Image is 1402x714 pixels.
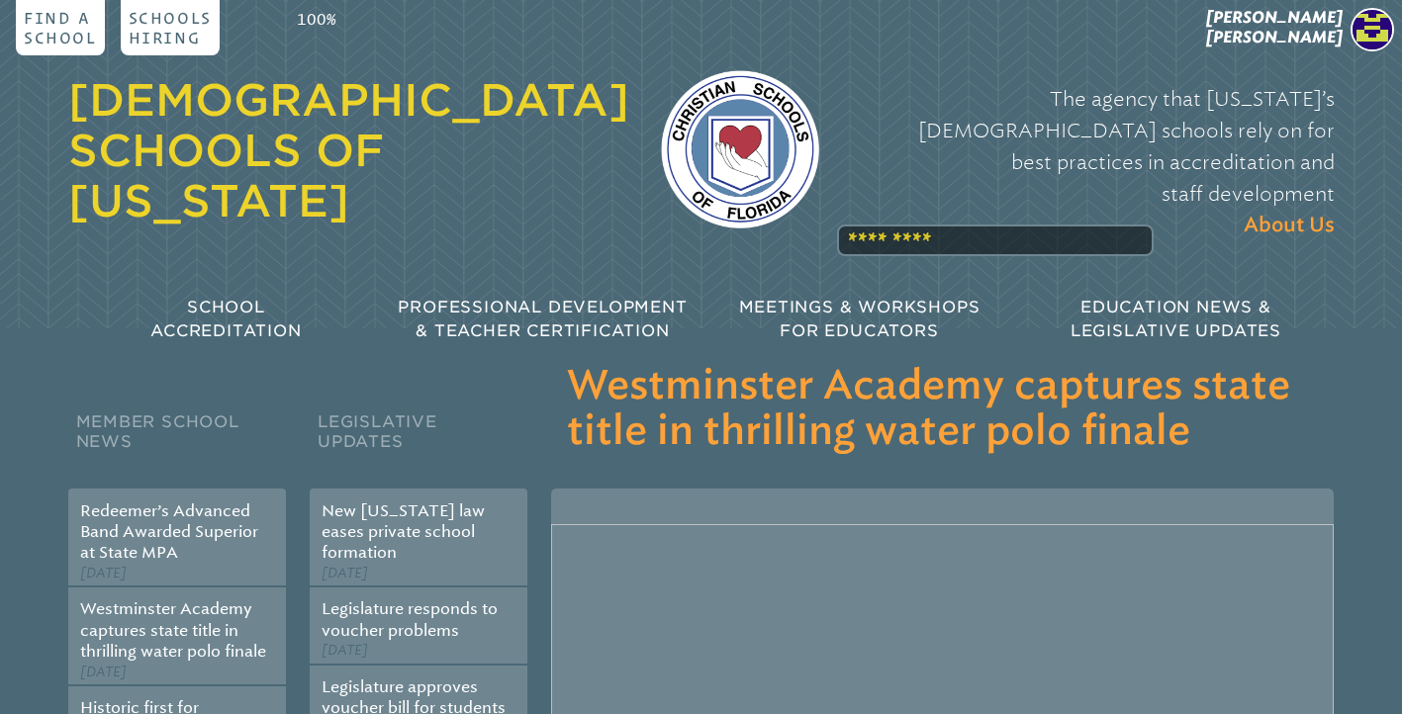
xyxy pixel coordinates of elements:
a: Redeemer’s Advanced Band Awarded Superior at State MPA [80,501,258,563]
span: [PERSON_NAME] [PERSON_NAME] [1206,8,1343,46]
span: About Us [1244,210,1335,241]
a: [DEMOGRAPHIC_DATA] Schools of [US_STATE] [68,74,629,226]
span: School Accreditation [150,298,301,340]
p: Schools Hiring [129,8,212,47]
span: Education News & Legislative Updates [1071,298,1281,340]
span: Meetings & Workshops for Educators [739,298,981,340]
h2: Legislative Updates [310,407,527,489]
h2: Member School News [68,407,286,489]
a: New [US_STATE] law eases private school formation [322,501,485,563]
img: csf-logo-web-colors.png [661,70,819,228]
span: [DATE] [80,565,127,581]
span: [DATE] [80,664,127,680]
span: [DATE] [322,642,368,659]
p: Find a school [24,8,97,47]
a: Westminster Academy captures state title in thrilling water polo finale [80,599,266,661]
a: Legislature responds to voucher problems [322,599,498,639]
p: The agency that [US_STATE]’s [DEMOGRAPHIC_DATA] schools rely on for best practices in accreditati... [851,83,1335,241]
p: 100% [293,8,340,32]
h3: Westminster Academy captures state title in thrilling water polo finale [567,364,1318,455]
span: Professional Development & Teacher Certification [398,298,687,340]
img: efbb4bd7842a81d88418237ffac5a9ff [1351,8,1394,51]
span: [DATE] [322,565,368,581]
